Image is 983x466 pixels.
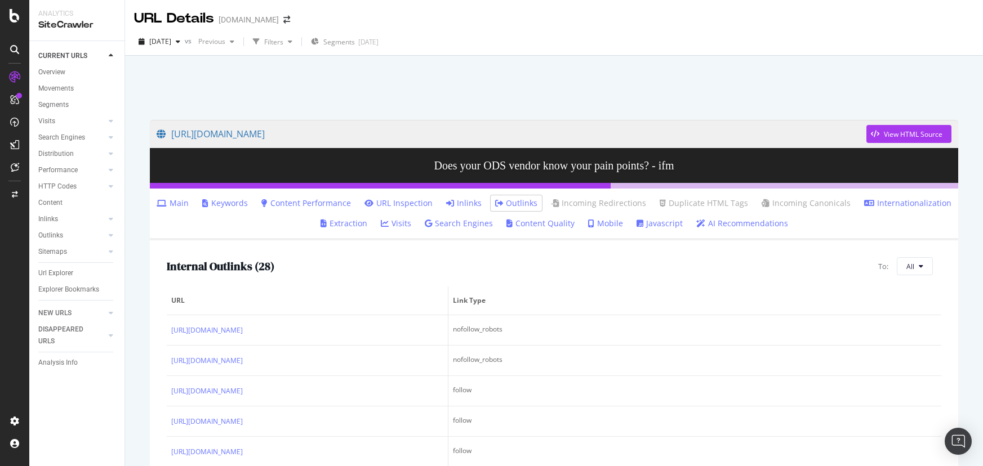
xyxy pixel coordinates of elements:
div: Movements [38,83,74,95]
a: [URL][DOMAIN_NAME] [171,325,243,336]
a: Movements [38,83,117,95]
a: HTTP Codes [38,181,105,192]
button: Previous [194,33,239,51]
div: [DOMAIN_NAME] [219,14,279,25]
td: follow [448,406,941,437]
span: vs [185,36,194,46]
a: Content Quality [506,218,575,229]
button: [DATE] [134,33,185,51]
div: Inlinks [38,213,58,225]
a: [URL][DOMAIN_NAME] [171,355,243,366]
div: Segments [38,99,69,111]
a: Inlinks [446,198,482,209]
span: To: [878,261,888,272]
div: Outlinks [38,230,63,241]
a: Visits [381,218,411,229]
a: Explorer Bookmarks [38,284,117,295]
a: Incoming Redirections [551,198,646,209]
a: Javascript [637,218,683,229]
a: Incoming Canonicals [762,198,851,209]
div: Analysis Info [38,357,78,369]
a: [URL][DOMAIN_NAME] [171,446,243,458]
a: Overview [38,66,117,78]
td: nofollow_robots [448,315,941,346]
span: Previous [194,37,225,46]
a: Content [38,197,117,209]
div: View HTML Source [884,129,942,139]
a: Search Engines [38,132,105,144]
td: nofollow_robots [448,346,941,376]
div: Explorer Bookmarks [38,284,99,295]
div: Open Intercom Messenger [945,428,972,455]
a: Extraction [321,218,367,229]
button: Filters [248,33,297,51]
a: Duplicate HTML Tags [660,198,748,209]
a: Visits [38,115,105,127]
a: Keywords [202,198,248,209]
a: CURRENT URLS [38,50,105,62]
span: URL [171,295,441,306]
a: Main [157,198,189,209]
a: Content Performance [261,198,351,209]
a: Outlinks [38,230,105,241]
h2: Internal Outlinks ( 28 ) [167,260,274,272]
a: Segments [38,99,117,111]
span: All [906,262,914,271]
a: AI Recommendations [696,218,788,229]
div: URL Details [134,9,214,28]
div: arrow-right-arrow-left [283,16,290,24]
a: DISAPPEARED URLS [38,324,105,347]
a: NEW URLS [38,307,105,319]
div: [DATE] [358,37,379,47]
div: Search Engines [38,132,85,144]
a: Inlinks [38,213,105,225]
div: Content [38,197,63,209]
h3: Does your ODS vendor know your pain points? - ifm [150,148,958,183]
a: [URL][DOMAIN_NAME] [171,416,243,427]
div: Analytics [38,9,115,19]
a: Outlinks [495,198,537,209]
div: Distribution [38,148,74,160]
td: follow [448,376,941,406]
div: Filters [264,37,283,47]
div: Overview [38,66,65,78]
button: Segments[DATE] [306,33,383,51]
a: [URL][DOMAIN_NAME] [171,386,243,397]
a: Analysis Info [38,357,117,369]
a: Distribution [38,148,105,160]
div: Url Explorer [38,267,73,279]
a: URL Inspection [364,198,433,209]
button: View HTML Source [866,125,951,143]
div: DISAPPEARED URLS [38,324,95,347]
span: Link Type [453,295,934,306]
div: NEW URLS [38,307,72,319]
div: Visits [38,115,55,127]
span: 2025 Sep. 29th [149,37,171,46]
div: CURRENT URLS [38,50,87,62]
div: Sitemaps [38,246,67,258]
a: [URL][DOMAIN_NAME] [157,120,866,148]
a: Url Explorer [38,267,117,279]
div: Performance [38,164,78,176]
button: All [897,257,933,275]
span: Segments [323,37,355,47]
a: Search Engines [425,218,493,229]
a: Sitemaps [38,246,105,258]
a: Mobile [588,218,623,229]
a: Performance [38,164,105,176]
div: SiteCrawler [38,19,115,32]
div: HTTP Codes [38,181,77,192]
a: Internationalization [864,198,951,209]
